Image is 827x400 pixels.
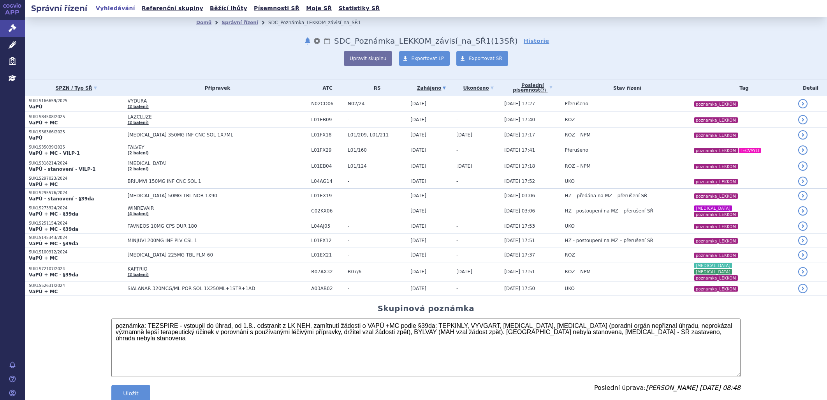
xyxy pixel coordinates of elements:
[798,236,808,245] a: detail
[128,120,149,125] a: (2 balení)
[410,208,426,214] span: [DATE]
[504,179,535,184] span: [DATE] 17:52
[798,115,808,124] a: detail
[798,191,808,200] a: detail
[565,147,588,153] span: Přerušeno
[336,3,382,14] a: Statistiky SŘ
[456,117,458,122] span: -
[311,286,344,291] span: A03AB02
[694,205,732,211] i: [MEDICAL_DATA]
[128,151,149,155] a: (2 balení)
[348,117,406,122] span: -
[798,284,808,293] a: detail
[456,51,508,66] a: Exportovat SŘ
[128,132,308,138] span: [MEDICAL_DATA] 350MG INF CNC SOL 1X7ML
[25,3,93,14] h2: Správní řízení
[565,286,575,291] span: UKO
[29,283,124,288] p: SUKLS52631/2024
[29,83,124,94] a: SPZN / Typ SŘ
[311,147,344,153] span: L01FX29
[268,17,371,28] li: SDC_Poznámka_LEKKOM_závisí_na_SŘ1
[504,238,535,243] span: [DATE] 17:51
[565,163,591,169] span: ROZ – NPM
[694,148,738,153] i: poznamka_LEKKOM
[540,88,546,93] abbr: (?)
[565,117,575,122] span: ROZ
[311,117,344,122] span: L01EB09
[399,51,450,66] a: Exportovat LP
[524,37,549,45] a: Historie
[29,289,58,294] strong: VaPÚ + MC
[29,98,124,104] p: SUKLS166659/2025
[565,193,648,198] span: HZ – předána na MZ – přerušení SŘ
[456,269,472,274] span: [DATE]
[348,286,406,291] span: -
[410,117,426,122] span: [DATE]
[594,385,741,391] p: Poslední úprava:
[128,286,308,291] span: SIALANAR 320MCG/ML POR SOL 1X250ML+1STŘ+1AD
[311,252,344,258] span: L01EX21
[565,238,653,243] span: HZ - postoupení na MZ – přerušení SŘ
[456,179,458,184] span: -
[311,101,344,106] span: N02CD06
[794,80,827,96] th: Detail
[565,208,653,214] span: HZ - postoupení na MZ – přerušení SŘ
[93,3,137,14] a: Vyhledávání
[456,147,458,153] span: -
[561,80,690,96] th: Stav řízení
[348,132,406,138] span: L01/209, L01/211
[29,196,94,202] strong: VaPÚ - stanovení - §39da
[694,212,738,217] i: poznamka_LEKKOM
[798,161,808,171] a: detail
[348,238,406,243] span: -
[29,205,124,211] p: SUKLS273924/2024
[323,36,331,46] a: Lhůty
[29,211,78,217] strong: VaPÚ + MC - §39da
[504,132,535,138] span: [DATE] 17:17
[694,253,738,258] i: poznamka_LEKKOM
[410,179,426,184] span: [DATE]
[128,179,308,184] span: BRIUMVI 150MG INF CNC SOL 1
[694,117,738,123] i: poznamka_LEKKOM
[456,208,458,214] span: -
[29,272,78,278] strong: VaPÚ + MC - §39da
[29,221,124,226] p: SUKLS251154/2024
[348,223,406,229] span: -
[128,266,308,272] span: KAFTRIO
[565,101,588,106] span: Přerušeno
[111,319,741,377] textarea: poznámka: TEZSPIRE - vstoupil do úhrad, od 1.8.. odstranit z LK NEH, zamítnutí žádosti o VAPÚ +MC...
[456,163,472,169] span: [DATE]
[128,98,308,104] span: VYDURA
[29,235,124,241] p: SUKLS145343/2024
[694,164,738,169] i: poznamka_LEKKOM
[739,148,761,153] i: TECVAYLI
[124,80,308,96] th: Přípravek
[504,117,535,122] span: [DATE] 17:40
[128,161,308,166] span: [MEDICAL_DATA]
[128,223,308,229] span: TAVNEOS 10MG CPS DUR 180
[456,83,500,94] a: Ukončeno
[798,267,808,276] a: detail
[504,223,535,229] span: [DATE] 17:53
[694,193,738,199] i: poznamka_LEKKOM
[410,132,426,138] span: [DATE]
[410,83,452,94] a: Zahájeno
[456,223,458,229] span: -
[344,51,392,66] button: Upravit skupinu
[410,238,426,243] span: [DATE]
[29,241,78,246] strong: VaPÚ + MC - §39da
[410,223,426,229] span: [DATE]
[504,286,535,291] span: [DATE] 17:50
[29,176,124,181] p: SUKLS297023/2024
[311,269,344,274] span: R07AX32
[29,145,124,150] p: SUKLS35039/2025
[798,99,808,108] a: detail
[196,20,211,25] a: Domů
[29,104,42,110] strong: VaPÚ
[690,80,794,96] th: Tag
[29,182,58,187] strong: VaPÚ + MC
[565,223,575,229] span: UKO
[311,223,344,229] span: L04AJ05
[252,3,302,14] a: Písemnosti SŘ
[410,147,426,153] span: [DATE]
